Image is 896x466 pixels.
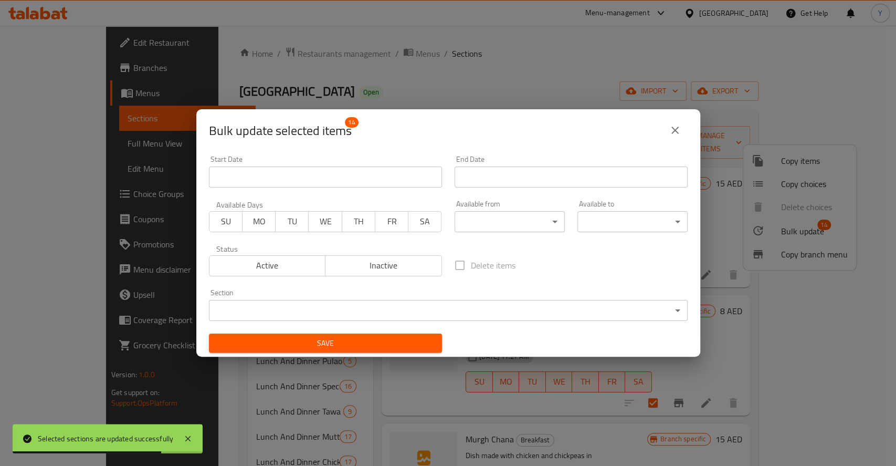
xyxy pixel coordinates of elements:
span: Save [217,337,434,350]
span: Delete items [471,259,515,272]
button: close [662,118,688,143]
span: 14 [345,117,359,128]
button: SA [408,211,441,232]
span: WE [313,214,338,229]
span: FR [380,214,404,229]
button: MO [242,211,276,232]
button: FR [375,211,408,232]
span: MO [247,214,271,229]
span: TH [346,214,371,229]
button: Save [209,334,442,353]
div: Selected sections are updated successfully [38,433,173,444]
button: SU [209,211,243,232]
span: Inactive [330,258,438,273]
button: TH [342,211,375,232]
span: TU [280,214,304,229]
div: ​ [577,211,688,232]
span: Selected items count [209,122,352,139]
span: SA [413,214,437,229]
span: Active [214,258,322,273]
span: SU [214,214,238,229]
div: ​ [455,211,565,232]
div: ​ [209,300,688,321]
button: Inactive [325,255,442,276]
button: TU [275,211,309,232]
button: WE [308,211,342,232]
button: Active [209,255,326,276]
